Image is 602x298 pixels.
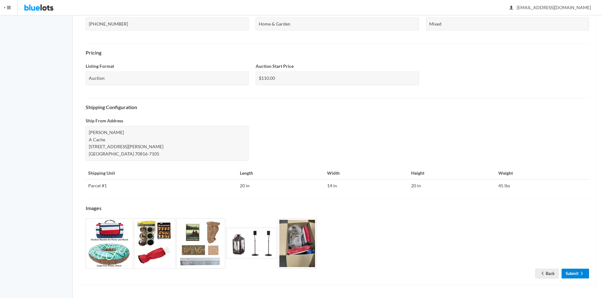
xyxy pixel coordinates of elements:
[510,5,591,10] span: [EMAIL_ADDRESS][DOMAIN_NAME]
[256,17,419,31] div: Home & Garden
[176,218,225,269] img: 64fe69c1-7cdf-4a3a-853b-29feedcecd0c-1743443932.jpg
[409,167,496,180] th: Height
[86,167,237,180] th: Shipping Unit
[86,205,589,211] h4: Images
[535,269,559,278] a: arrow backBack
[496,167,589,180] th: Weight
[409,179,496,192] td: 20 in
[237,179,325,192] td: 20 in
[256,72,419,85] div: $110.00
[86,104,589,110] h4: Shipping Configuration
[86,117,123,125] label: Ship From Address
[579,271,585,277] ion-icon: arrow forward
[86,179,237,192] td: Parcel #1
[86,50,589,56] h4: Pricing
[86,126,249,161] div: [PERSON_NAME] A Cache [STREET_ADDRESS][PERSON_NAME] [GEOGRAPHIC_DATA] 70816-7105
[508,5,514,11] ion-icon: person
[325,179,409,192] td: 14 in
[86,218,133,269] img: 0c7911c9-36f2-480d-9a0c-8168d84ba9d0-1743443932.jpg
[256,63,294,70] label: Auction Start Price
[496,179,589,192] td: 45 lbs
[86,63,114,70] label: Listing Format
[86,17,249,31] div: [PHONE_NUMBER]
[539,271,546,277] ion-icon: arrow back
[134,218,175,269] img: d6351f93-c6db-471b-858e-32a750194796-1743443932.jpg
[226,228,277,259] img: ada1f992-9fda-4e15-9695-59f286145fac-1743443934.jpg
[237,167,325,180] th: Length
[562,269,589,278] a: Submitarrow forward
[426,17,589,31] div: Mixed
[86,72,249,85] div: Auction
[278,218,317,269] img: df070323-3ca8-4beb-b944-1be0253da2f0-1743443934.jpg
[325,167,409,180] th: Width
